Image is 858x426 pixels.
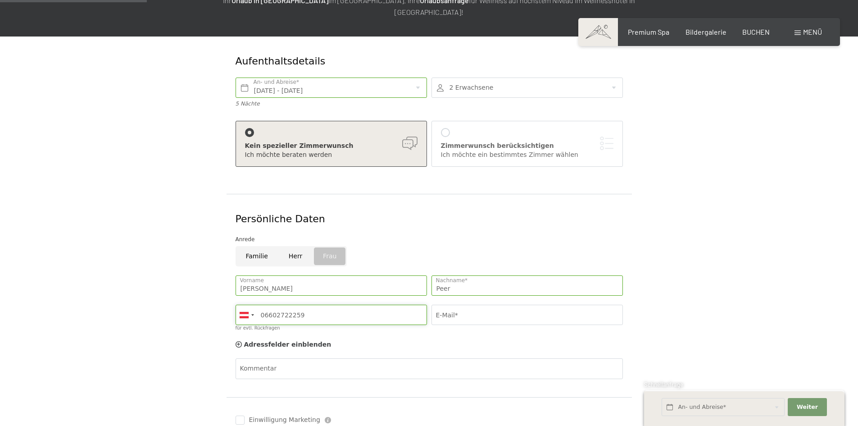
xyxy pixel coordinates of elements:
span: Schnellanfrage [644,381,683,388]
div: Ich möchte beraten werden [245,151,418,160]
input: 0664 123456 [236,305,427,325]
div: Zimmerwunsch berücksichtigen [441,142,613,151]
button: Weiter [788,398,826,417]
span: Einwilligung Marketing [249,416,320,425]
div: 5 Nächte [236,100,427,108]
div: Austria (Österreich): +43 [236,305,257,325]
span: Adressfelder einblenden [244,341,331,348]
a: BUCHEN [742,27,770,36]
a: Premium Spa [628,27,669,36]
div: Anrede [236,235,623,244]
div: Kein spezieller Zimmerwunsch [245,142,418,151]
span: Weiter [797,403,818,411]
span: Menü [803,27,822,36]
a: Bildergalerie [685,27,726,36]
label: für evtl. Rückfragen [236,325,280,330]
div: Aufenthaltsdetails [236,55,558,69]
div: Persönliche Daten [236,212,623,226]
div: Ich möchte ein bestimmtes Zimmer wählen [441,151,613,160]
